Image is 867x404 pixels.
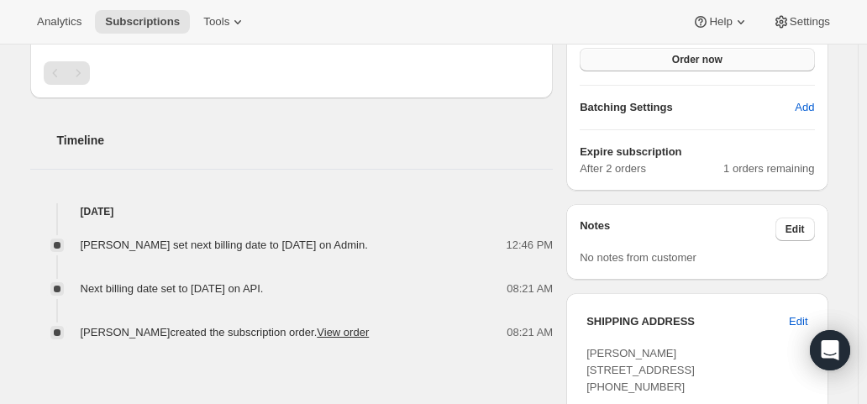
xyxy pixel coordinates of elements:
[586,347,695,393] span: [PERSON_NAME] [STREET_ADDRESS] [PHONE_NUMBER]
[95,10,190,34] button: Subscriptions
[203,15,229,29] span: Tools
[785,94,824,121] button: Add
[763,10,840,34] button: Settings
[790,15,830,29] span: Settings
[193,10,256,34] button: Tools
[30,203,554,220] h4: [DATE]
[27,10,92,34] button: Analytics
[779,308,817,335] button: Edit
[57,132,554,149] h2: Timeline
[580,218,775,241] h3: Notes
[795,99,814,116] span: Add
[723,160,814,177] span: 1 orders remaining
[586,313,789,330] h3: SHIPPING ADDRESS
[672,53,722,66] span: Order now
[580,251,696,264] span: No notes from customer
[507,281,553,297] span: 08:21 AM
[81,326,370,338] span: [PERSON_NAME] created the subscription order.
[580,99,795,116] h6: Batching Settings
[789,313,807,330] span: Edit
[810,330,850,370] div: Open Intercom Messenger
[709,15,732,29] span: Help
[775,218,815,241] button: Edit
[105,15,180,29] span: Subscriptions
[507,237,554,254] span: 12:46 PM
[317,326,369,338] a: View order
[786,223,805,236] span: Edit
[37,15,81,29] span: Analytics
[580,160,723,177] span: After 2 orders
[44,61,540,85] nav: Pagination
[580,144,814,160] h6: Expire subscription
[682,10,759,34] button: Help
[507,324,553,341] span: 08:21 AM
[580,48,814,71] button: Order now
[81,282,264,295] span: Next billing date set to [DATE] on API.
[81,239,368,251] span: [PERSON_NAME] set next billing date to [DATE] on Admin.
